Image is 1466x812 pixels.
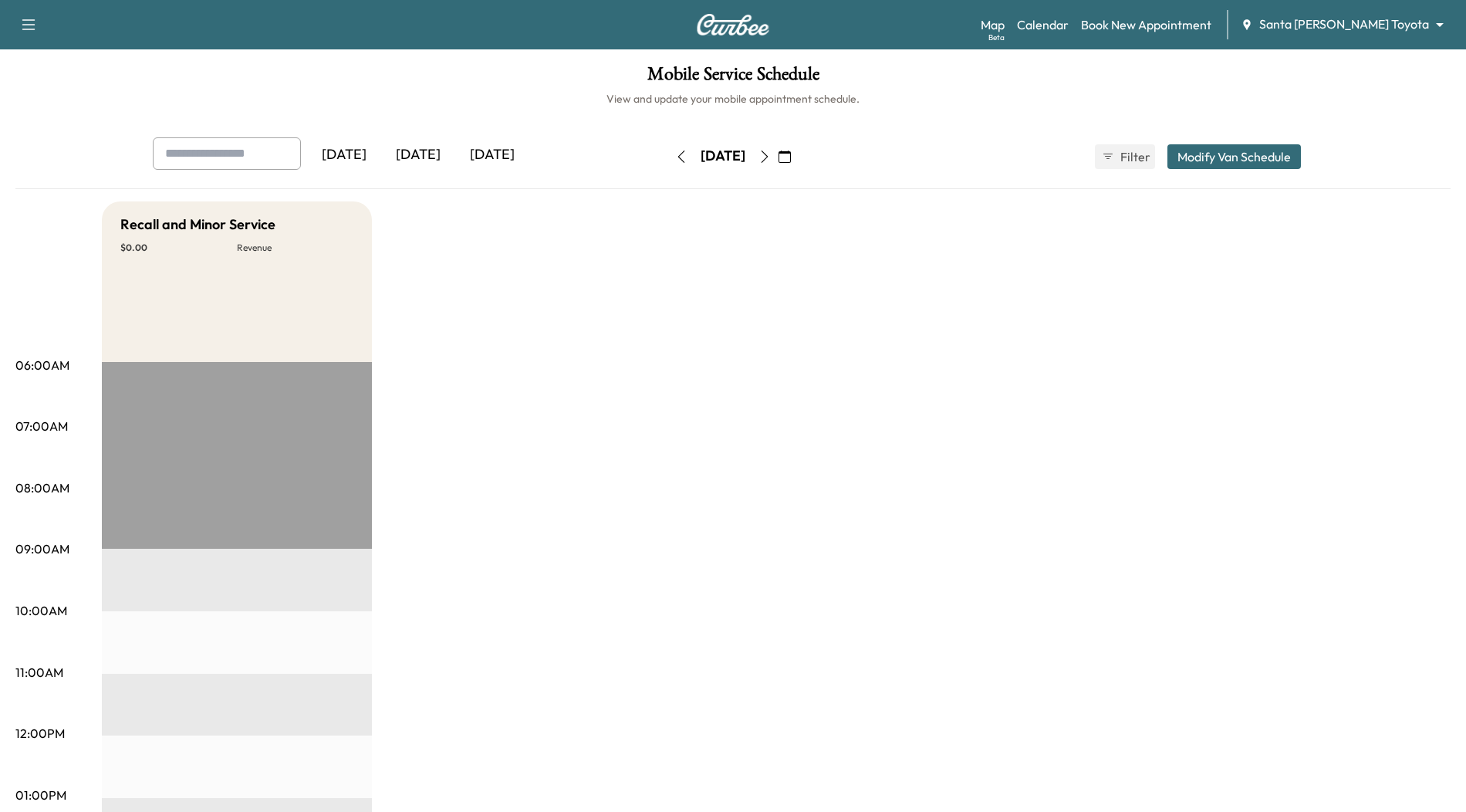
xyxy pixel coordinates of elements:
[15,540,69,558] p: 09:00AM
[307,137,381,173] div: [DATE]
[15,663,63,682] p: 11:00AM
[15,65,1451,91] h1: Mobile Service Schedule
[1167,144,1301,169] button: Modify Van Schedule
[15,479,69,497] p: 08:00AM
[981,15,1005,34] a: MapBeta
[455,137,529,173] div: [DATE]
[15,91,1451,107] h6: View and update your mobile appointment schedule.
[120,242,237,254] p: $ 0.00
[15,356,69,374] p: 06:00AM
[381,137,455,173] div: [DATE]
[701,147,745,166] div: [DATE]
[1095,144,1155,169] button: Filter
[15,724,65,743] p: 12:00PM
[1017,15,1069,34] a: Calendar
[1120,147,1148,166] span: Filter
[15,786,66,804] p: 01:00PM
[120,214,275,235] h5: Recall and Minor Service
[988,32,1005,43] div: Beta
[15,417,68,435] p: 07:00AM
[15,601,67,620] p: 10:00AM
[1259,15,1429,33] span: Santa [PERSON_NAME] Toyota
[1081,15,1211,34] a: Book New Appointment
[237,242,353,254] p: Revenue
[696,14,770,36] img: Curbee Logo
